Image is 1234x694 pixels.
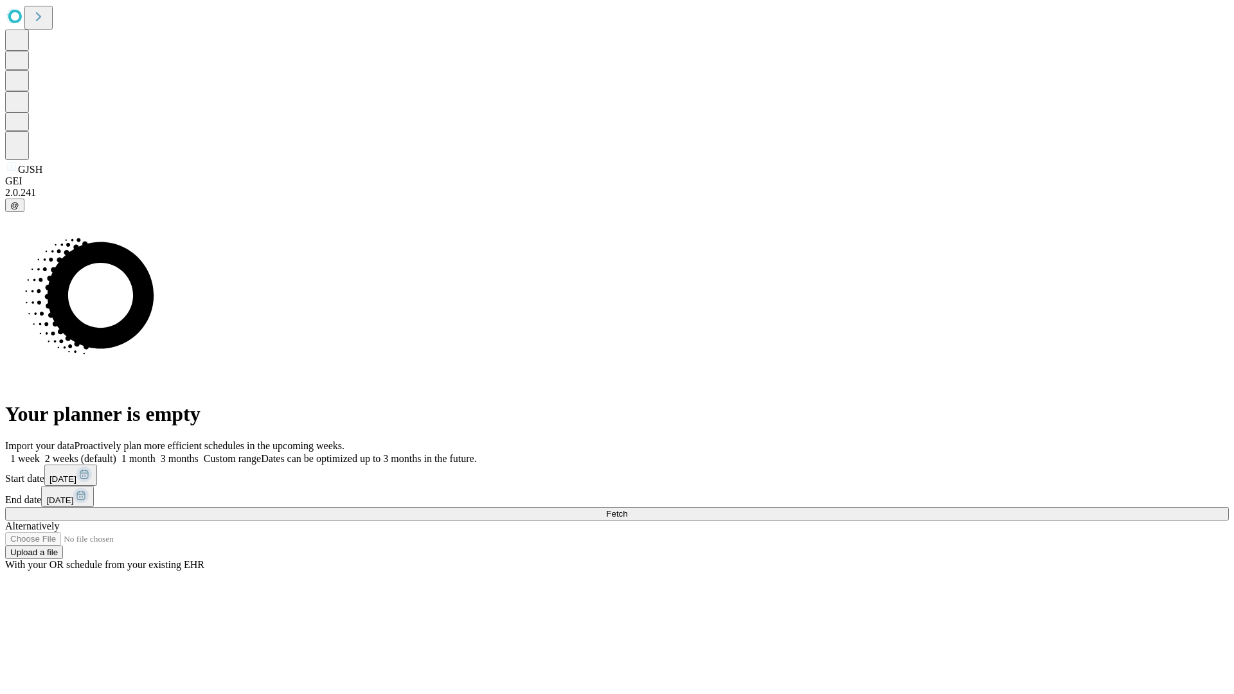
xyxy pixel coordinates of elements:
span: Dates can be optimized up to 3 months in the future. [261,453,476,464]
button: Upload a file [5,546,63,559]
button: @ [5,199,24,212]
span: 3 months [161,453,199,464]
div: End date [5,486,1229,507]
h1: Your planner is empty [5,402,1229,426]
span: Proactively plan more efficient schedules in the upcoming weeks. [75,440,344,451]
span: Fetch [606,509,627,519]
span: [DATE] [46,495,73,505]
span: @ [10,200,19,210]
span: 1 week [10,453,40,464]
span: 2 weeks (default) [45,453,116,464]
span: With your OR schedule from your existing EHR [5,559,204,570]
span: Custom range [204,453,261,464]
span: Import your data [5,440,75,451]
button: Fetch [5,507,1229,520]
span: GJSH [18,164,42,175]
span: Alternatively [5,520,59,531]
div: GEI [5,175,1229,187]
button: [DATE] [44,465,97,486]
div: Start date [5,465,1229,486]
span: 1 month [121,453,156,464]
div: 2.0.241 [5,187,1229,199]
button: [DATE] [41,486,94,507]
span: [DATE] [49,474,76,484]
